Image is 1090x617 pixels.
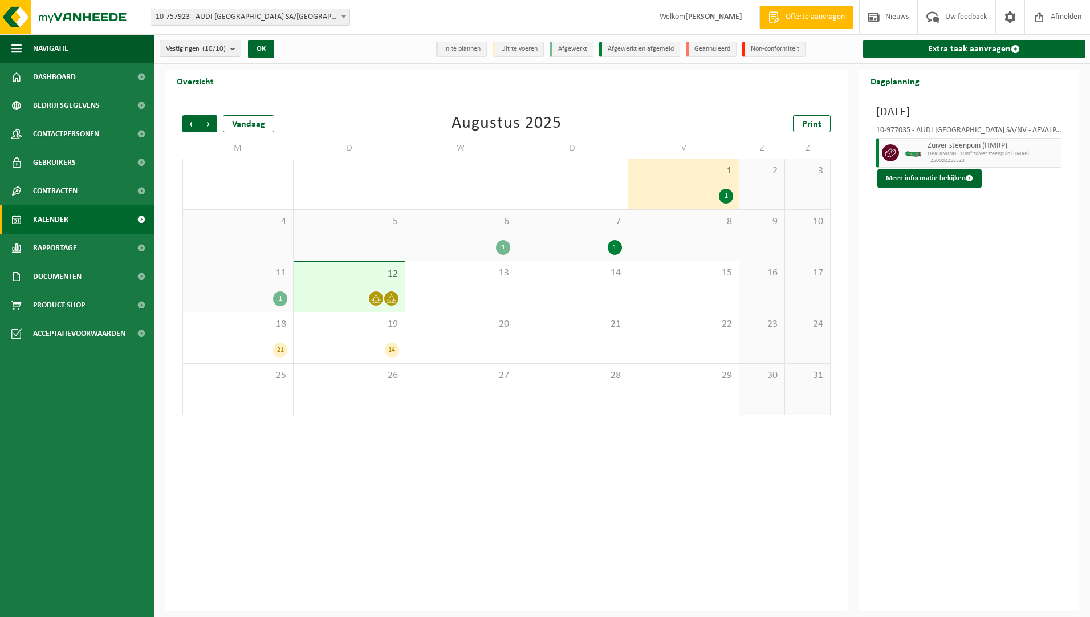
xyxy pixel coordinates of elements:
[791,267,824,279] span: 17
[745,267,779,279] span: 16
[294,138,405,159] td: D
[745,216,779,228] span: 9
[628,138,739,159] td: V
[783,11,848,23] span: Offerte aanvragen
[33,234,77,262] span: Rapportage
[33,319,125,348] span: Acceptatievoorwaarden
[411,318,510,331] span: 20
[685,13,742,21] strong: [PERSON_NAME]
[928,141,1059,151] span: Zuiver steenpuin (HMRP)
[33,63,76,91] span: Dashboard
[189,318,287,331] span: 18
[785,138,831,159] td: Z
[791,216,824,228] span: 10
[745,318,779,331] span: 23
[189,216,287,228] span: 4
[928,151,1059,157] span: OPRUIMING : 10m³ zuiver steenpuin (HMRP)
[493,42,544,57] li: Uit te voeren
[863,40,1086,58] a: Extra taak aanvragen
[550,42,593,57] li: Afgewerkt
[165,70,225,92] h2: Overzicht
[739,138,785,159] td: Z
[166,40,226,58] span: Vestigingen
[634,318,733,331] span: 22
[33,34,68,63] span: Navigatie
[273,343,287,358] div: 21
[876,127,1062,138] div: 10-977035 - AUDI [GEOGRAPHIC_DATA] SA/NV - AFVALPARK AP – OPRUIMING EOP - VORST
[791,370,824,382] span: 31
[599,42,680,57] li: Afgewerkt en afgemeld
[745,370,779,382] span: 30
[522,216,621,228] span: 7
[634,216,733,228] span: 8
[522,370,621,382] span: 28
[802,120,821,129] span: Print
[634,370,733,382] span: 29
[791,318,824,331] span: 24
[876,104,1062,121] h3: [DATE]
[411,216,510,228] span: 6
[273,291,287,306] div: 1
[791,165,824,177] span: 3
[182,138,294,159] td: M
[759,6,853,29] a: Offerte aanvragen
[634,165,733,177] span: 1
[33,91,100,120] span: Bedrijfsgegevens
[33,120,99,148] span: Contactpersonen
[877,169,982,188] button: Meer informatie bekijken
[742,42,806,57] li: Non-conformiteit
[496,240,510,255] div: 1
[719,189,733,204] div: 1
[859,70,931,92] h2: Dagplanning
[160,40,241,57] button: Vestigingen(10/10)
[516,138,628,159] td: D
[33,177,78,205] span: Contracten
[452,115,562,132] div: Augustus 2025
[299,216,398,228] span: 5
[182,115,200,132] span: Vorige
[151,9,349,25] span: 10-757923 - AUDI BRUSSELS SA/NV - VORST
[299,318,398,331] span: 19
[745,165,779,177] span: 2
[299,268,398,281] span: 12
[522,318,621,331] span: 21
[223,115,274,132] div: Vandaag
[411,267,510,279] span: 13
[793,115,831,132] a: Print
[189,267,287,279] span: 11
[928,157,1059,164] span: T250002255523
[33,205,68,234] span: Kalender
[436,42,487,57] li: In te plannen
[299,370,398,382] span: 26
[385,343,399,358] div: 14
[686,42,737,57] li: Geannuleerd
[151,9,350,26] span: 10-757923 - AUDI BRUSSELS SA/NV - VORST
[33,148,76,177] span: Gebruikers
[202,45,226,52] count: (10/10)
[522,267,621,279] span: 14
[608,240,622,255] div: 1
[411,370,510,382] span: 27
[33,291,85,319] span: Product Shop
[33,262,82,291] span: Documenten
[405,138,516,159] td: W
[189,370,287,382] span: 25
[905,149,922,157] img: HK-XC-10-GN-00
[248,40,274,58] button: OK
[200,115,217,132] span: Volgende
[634,267,733,279] span: 15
